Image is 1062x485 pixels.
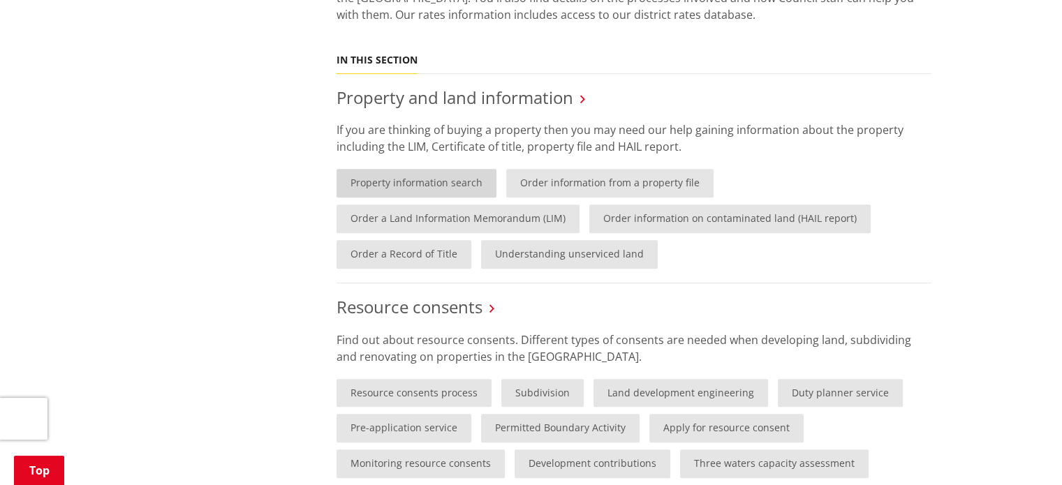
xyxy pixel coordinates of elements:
a: Land development engineering [593,379,768,408]
a: Monitoring resource consents [337,449,505,478]
p: Find out about resource consents. Different types of consents are needed when developing land, su... [337,331,931,365]
a: Duty planner service [778,379,903,408]
a: Order information from a property file [506,169,714,197]
a: Resource consents process [337,379,492,408]
a: Resource consents [337,295,482,318]
a: Subdivision [501,379,584,408]
a: Apply for resource consent [649,414,804,442]
a: Property information search [337,169,496,197]
a: Order information on contaminated land (HAIL report) [589,204,871,233]
a: Pre-application service [337,414,471,442]
a: Order a Record of Title [337,240,471,269]
a: Property and land information [337,86,573,109]
a: Permitted Boundary Activity [481,414,640,442]
a: Top [14,456,64,485]
iframe: Messenger Launcher [998,426,1048,477]
p: If you are thinking of buying a property then you may need our help gaining information about the... [337,121,931,155]
h5: In this section [337,54,418,66]
a: Order a Land Information Memorandum (LIM) [337,204,580,233]
a: Development contributions [515,449,670,478]
a: Three waters capacity assessment [680,449,869,478]
a: Understanding unserviced land [481,240,658,269]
